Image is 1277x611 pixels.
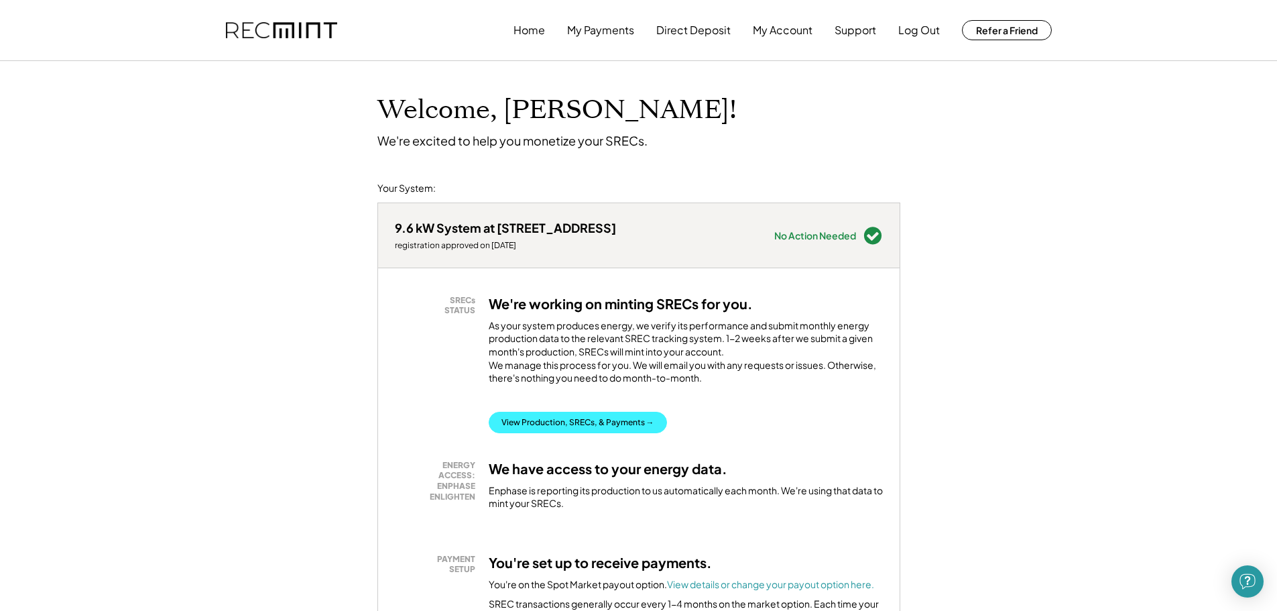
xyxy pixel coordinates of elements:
[489,484,883,510] div: Enphase is reporting its production to us automatically each month. We're using that data to mint...
[774,231,856,240] div: No Action Needed
[489,412,667,433] button: View Production, SRECs, & Payments →
[489,295,753,313] h3: We're working on minting SRECs for you.
[402,295,475,316] div: SRECs STATUS
[1231,565,1264,598] div: Open Intercom Messenger
[377,133,648,148] div: We're excited to help you monetize your SRECs.
[835,17,876,44] button: Support
[377,182,436,195] div: Your System:
[656,17,731,44] button: Direct Deposit
[489,554,712,571] h3: You're set up to receive payments.
[395,240,616,251] div: registration approved on [DATE]
[753,17,812,44] button: My Account
[513,17,545,44] button: Home
[402,554,475,575] div: PAYMENT SETUP
[489,319,883,392] div: As your system produces energy, we verify its performance and submit monthly energy production da...
[489,578,874,592] div: You're on the Spot Market payout option.
[489,460,727,478] h3: We have access to your energy data.
[377,95,737,126] h1: Welcome, [PERSON_NAME]!
[226,22,337,39] img: recmint-logotype%403x.png
[667,578,874,590] a: View details or change your payout option here.
[567,17,634,44] button: My Payments
[402,460,475,502] div: ENERGY ACCESS: ENPHASE ENLIGHTEN
[898,17,940,44] button: Log Out
[395,220,616,235] div: 9.6 kW System at [STREET_ADDRESS]
[962,20,1052,40] button: Refer a Friend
